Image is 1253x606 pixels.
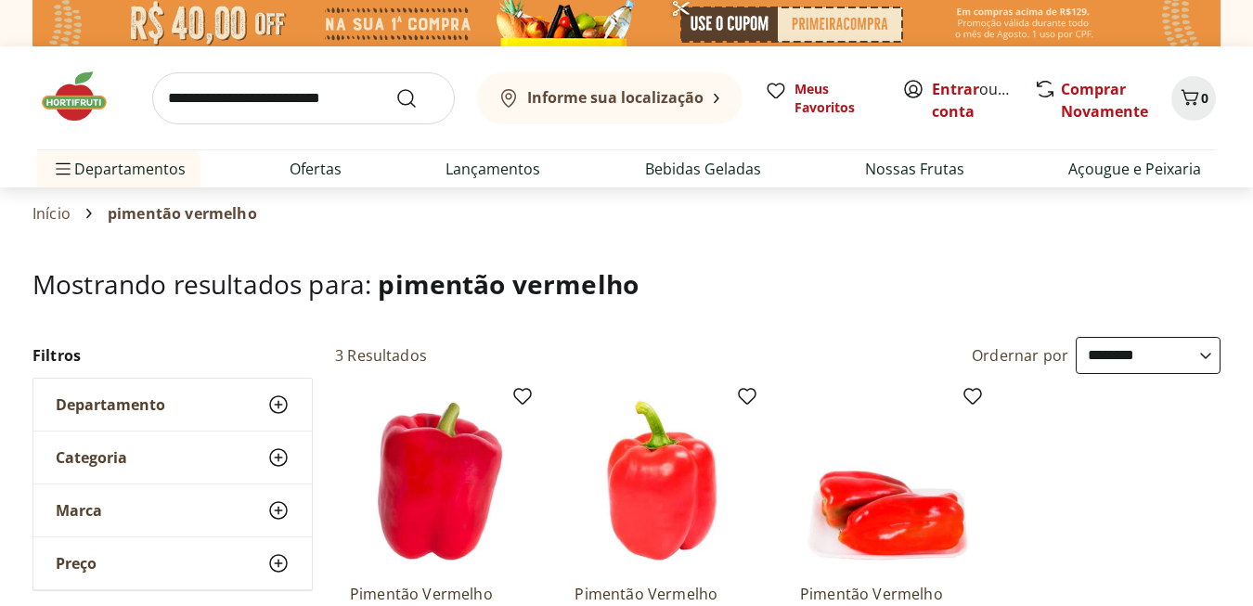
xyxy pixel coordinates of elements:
a: Ofertas [290,158,342,180]
a: Entrar [932,79,979,99]
img: Pimentão Vermelho Unidade [350,393,526,569]
a: Início [32,205,71,222]
a: Criar conta [932,79,1034,122]
a: Açougue e Peixaria [1068,158,1201,180]
a: Meus Favoritos [765,80,880,117]
button: Submit Search [395,87,440,110]
button: Carrinho [1171,76,1216,121]
a: Nossas Frutas [865,158,964,180]
button: Categoria [33,432,312,484]
button: Departamento [33,379,312,431]
img: Pimentão Vermelho Block 150g [575,393,751,569]
span: Categoria [56,448,127,467]
span: Departamentos [52,147,186,191]
a: Bebidas Geladas [645,158,761,180]
button: Marca [33,484,312,536]
button: Menu [52,147,74,191]
a: Lançamentos [446,158,540,180]
h2: Filtros [32,337,313,374]
h1: Mostrando resultados para: [32,269,1221,299]
a: Comprar Novamente [1061,79,1148,122]
span: Marca [56,501,102,520]
span: Meus Favoritos [794,80,880,117]
span: pimentão vermelho [378,266,639,302]
span: Departamento [56,395,165,414]
span: ou [932,78,1014,122]
input: search [152,72,455,124]
button: Preço [33,537,312,589]
span: pimentão vermelho [108,205,257,222]
b: Informe sua localização [527,87,704,108]
span: Preço [56,554,97,573]
img: Hortifruti [37,69,130,124]
img: Pimentão Vermelho Orgânico - 400G [800,393,976,569]
span: 0 [1201,89,1208,107]
label: Ordernar por [972,345,1068,366]
button: Informe sua localização [477,72,743,124]
h2: 3 Resultados [335,345,427,366]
